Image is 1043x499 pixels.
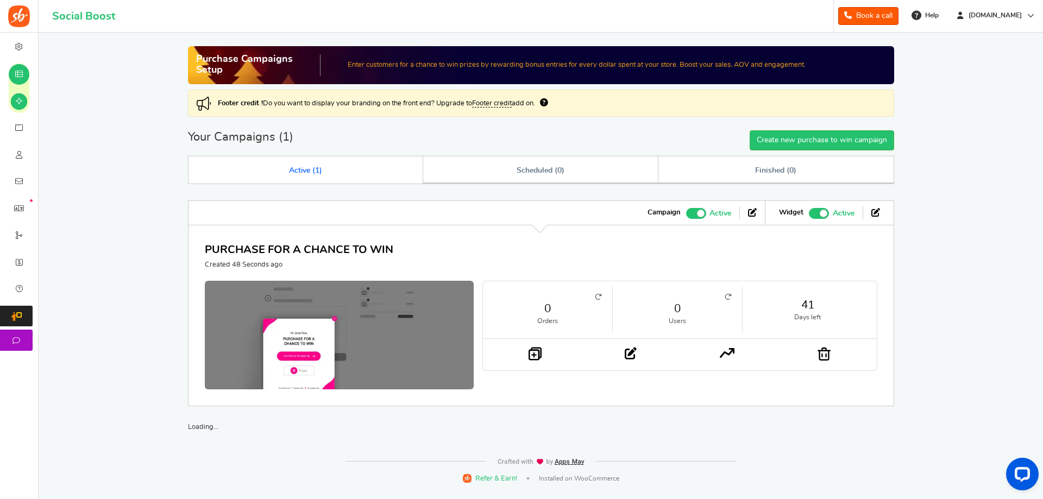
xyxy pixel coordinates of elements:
small: Orders [494,317,601,326]
em: New [30,199,33,202]
p: Created 48 Seconds ago [205,260,393,270]
span: Scheduled ( ) [517,167,564,174]
span: Active ( ) [289,167,322,174]
a: PURCHASE FOR A CHANCE TO WIN [205,244,393,255]
a: Create new purchase to win campaign [750,130,894,150]
strong: Footer credit ! [218,100,263,107]
span: | [527,477,529,479]
small: Users [624,317,731,326]
div: Do you want to display your branding on the front end? Upgrade to add on. [188,90,894,117]
iframe: LiveChat chat widget [997,453,1043,499]
a: Footer credit [472,100,512,108]
img: img-footer.webp [497,458,585,465]
p: Enter customers for a chance to win prizes by rewarding bonus entries for every dollar spent at y... [348,60,806,70]
a: 0 [494,301,601,317]
span: Active [709,207,731,219]
span: Finished ( ) [755,167,796,174]
a: Refer & Earn! [463,473,517,483]
strong: Widget [779,208,803,218]
a: 0 [624,301,731,317]
span: [DOMAIN_NAME] [964,11,1026,20]
span: 1 [315,167,319,174]
a: Book a call [838,7,899,25]
span: 0 [557,167,562,174]
span: 0 [789,167,794,174]
span: 1 [282,131,290,143]
strong: Campaign [648,208,681,218]
h2: Your Campaigns ( ) [188,131,293,142]
a: Help [907,7,944,24]
span: Active [833,207,854,219]
span: Installed on WooCommerce [539,474,619,483]
div: Loading... [188,422,894,432]
h1: Social Boost [52,10,115,22]
small: Days left [753,313,862,322]
li: 41 [743,287,872,333]
li: Widget activated [771,206,863,219]
h2: Purchase Campaigns Setup [196,54,321,76]
img: Social Boost [8,5,30,27]
span: Help [922,11,939,20]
